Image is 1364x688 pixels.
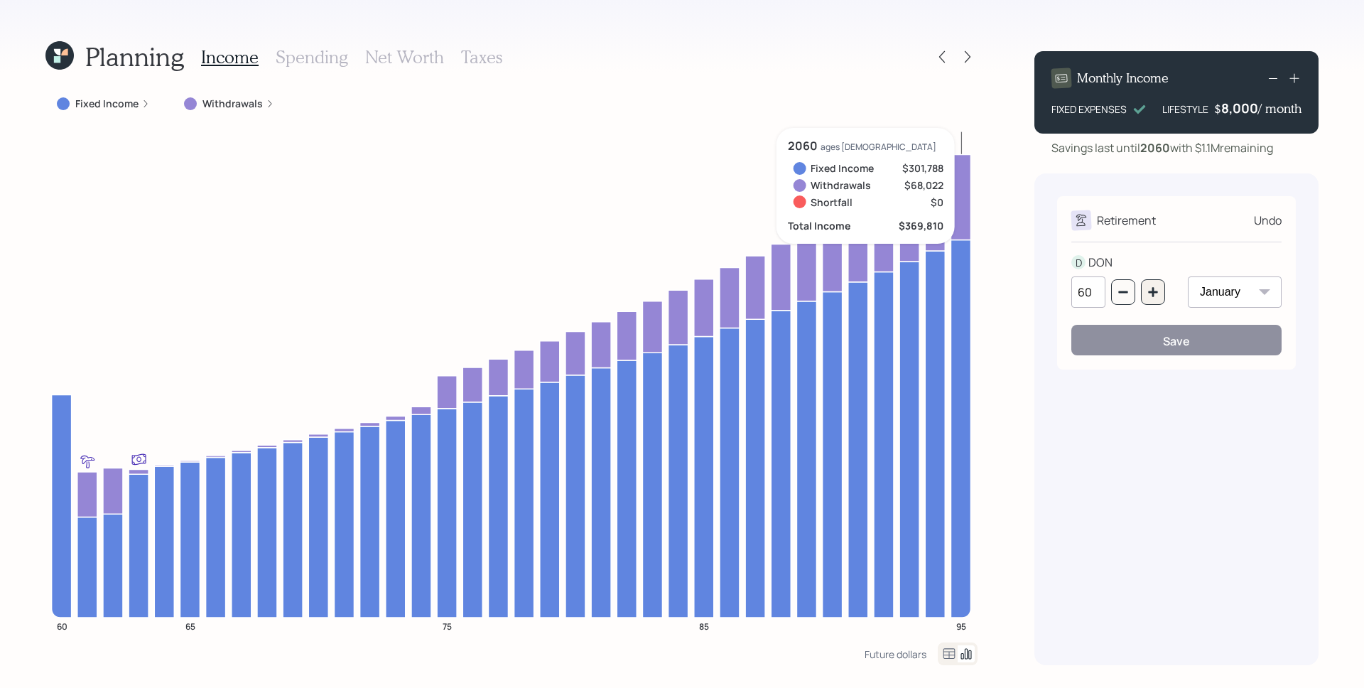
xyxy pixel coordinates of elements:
[1051,102,1127,117] div: FIXED EXPENSES
[57,620,67,632] tspan: 60
[201,47,259,68] h3: Income
[1221,100,1258,117] div: 8,000
[1254,212,1282,229] div: Undo
[461,47,502,68] h3: Taxes
[1097,212,1156,229] div: Retirement
[1071,255,1086,270] div: D
[185,620,195,632] tspan: 65
[202,97,263,111] label: Withdrawals
[443,620,452,632] tspan: 75
[1214,101,1221,117] h4: $
[1071,325,1282,355] button: Save
[85,41,184,72] h1: Planning
[1077,70,1169,86] h4: Monthly Income
[956,620,966,632] tspan: 95
[365,47,444,68] h3: Net Worth
[75,97,139,111] label: Fixed Income
[1258,101,1301,117] h4: / month
[1088,254,1113,271] div: DON
[276,47,348,68] h3: Spending
[865,647,926,661] div: Future dollars
[1162,102,1208,117] div: LIFESTYLE
[1163,333,1190,349] div: Save
[1140,140,1170,156] b: 2060
[1051,139,1273,156] div: Savings last until with $1.1M remaining
[699,620,709,632] tspan: 85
